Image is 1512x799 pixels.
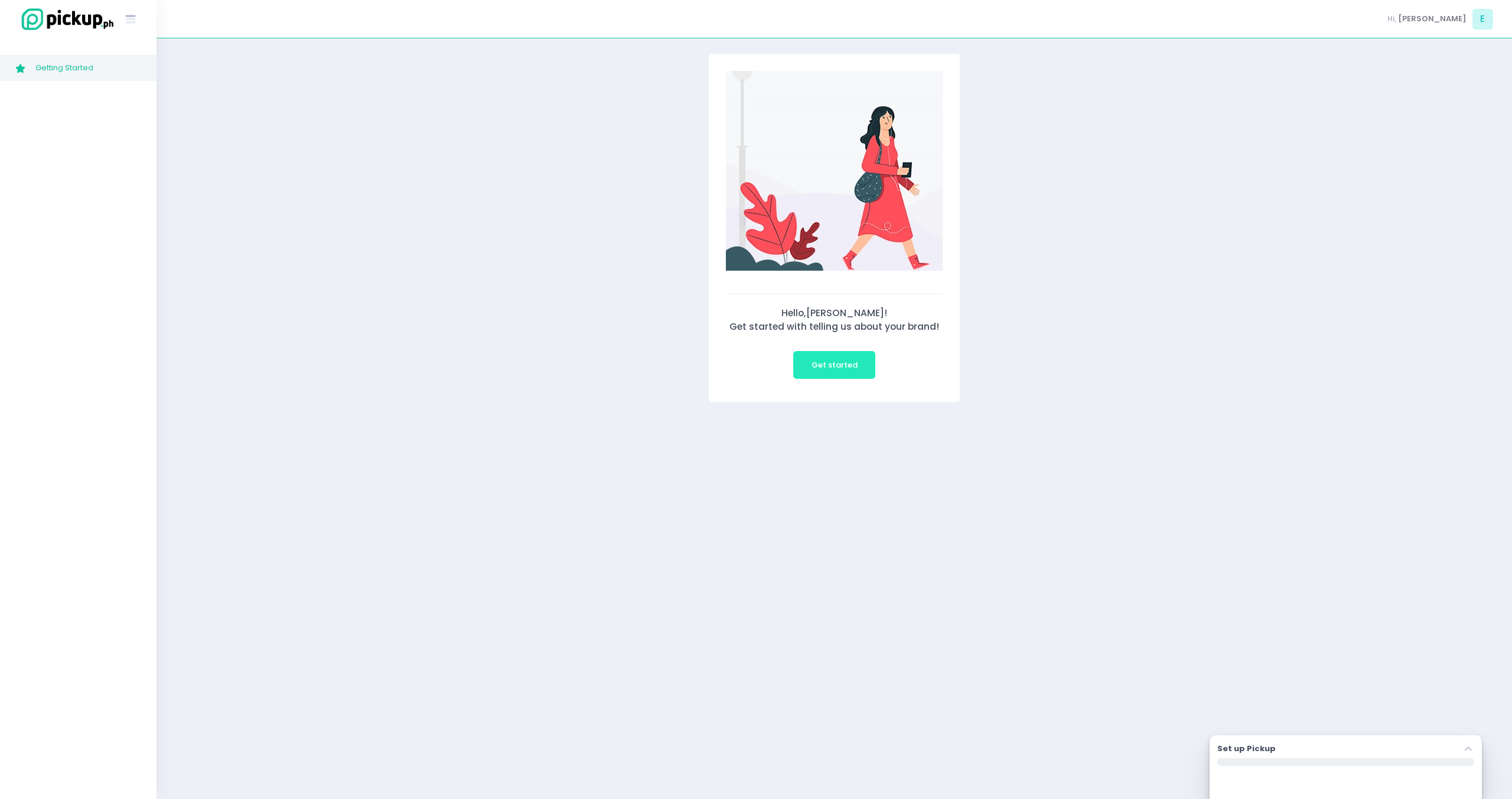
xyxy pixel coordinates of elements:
img: logo [15,7,115,32]
span: [PERSON_NAME] [1398,13,1467,25]
div: Hello, [PERSON_NAME] ! Get started with telling us about your brand! [726,306,943,334]
span: Get started [812,359,858,371]
button: Get started [793,351,875,379]
label: Set up Pickup [1217,743,1276,755]
span: E [1472,9,1493,30]
span: Hi, [1387,13,1396,25]
img: Getting Started [726,71,943,271]
span: Getting Started [35,60,142,76]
